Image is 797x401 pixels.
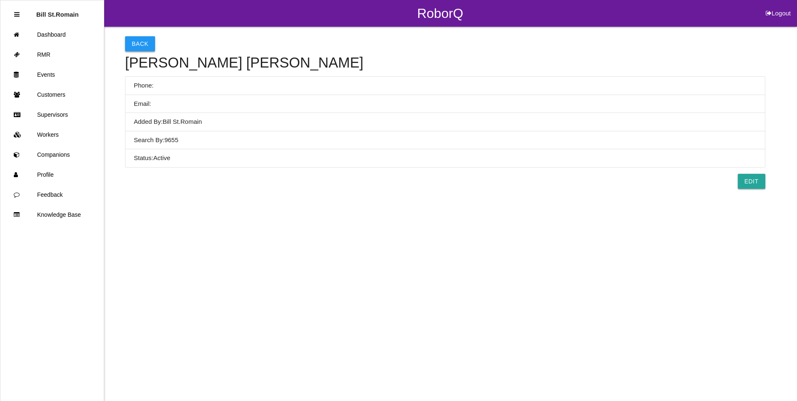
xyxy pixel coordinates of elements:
a: Customers [0,85,104,105]
a: RMR [0,45,104,65]
button: Edit [738,174,765,189]
button: Back [125,36,155,51]
li: Added By: Bill St.Romain [125,113,765,131]
p: Bill St.Romain [36,5,79,18]
li: Search By: 9655 [125,131,765,150]
a: Knowledge Base [0,205,104,225]
a: Events [0,65,104,85]
a: Workers [0,125,104,145]
a: Supervisors [0,105,104,125]
li: Email: [125,95,765,113]
a: Profile [0,165,104,185]
a: Companions [0,145,104,165]
li: Phone: [125,77,765,95]
h4: [PERSON_NAME] [PERSON_NAME] [125,55,765,71]
a: Feedback [0,185,104,205]
li: Status: Active [125,149,765,167]
div: Close [14,5,20,25]
a: Dashboard [0,25,104,45]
